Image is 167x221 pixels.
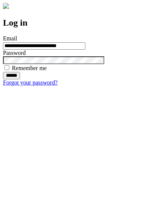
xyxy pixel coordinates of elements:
[12,65,47,71] label: Remember me
[3,35,17,42] label: Email
[3,18,164,28] h2: Log in
[3,79,58,86] a: Forgot your password?
[3,3,9,9] img: logo-4e3dc11c47720685a147b03b5a06dd966a58ff35d612b21f08c02c0306f2b779.png
[3,50,26,56] label: Password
